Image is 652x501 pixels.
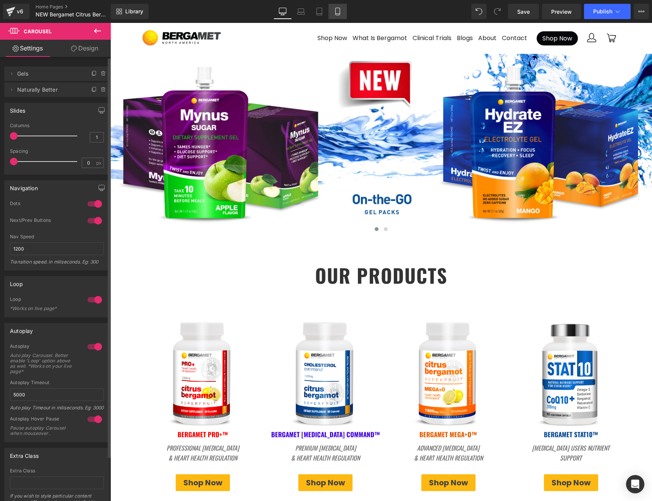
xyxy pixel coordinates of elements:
[10,380,104,385] div: Autoplay Timeout
[490,4,505,19] button: Redo
[346,6,362,25] a: Blogs
[319,456,358,465] span: Shop Now
[328,4,347,19] a: Mobile
[593,8,612,15] span: Publish
[434,452,488,469] a: Shop Now
[10,296,80,304] div: Loop
[196,456,235,465] span: Shop Now
[10,416,80,424] div: Autoplay Hover Pause
[32,7,110,23] img: BergaMet North America
[10,448,39,459] div: Extra Class
[626,475,644,493] div: Open Intercom Messenger
[584,4,631,19] button: Publish
[292,4,310,19] a: Laptop
[10,234,104,239] div: Nav Speed
[67,407,118,417] strong: BERGAMET PRO+™
[10,217,80,225] div: Next/Prev Buttons
[307,421,369,430] i: ADVANCED [MEDICAL_DATA]
[634,4,649,19] button: More
[434,407,488,417] b: BERGAMET STAT10™
[96,160,103,165] span: px
[10,353,79,374] div: Auto play Carousel. Better enable 'Loop' option above as well. *Works on your live page*
[450,430,471,440] i: SUPPORT
[3,4,29,19] a: v6
[10,149,104,154] div: Spacing
[471,4,487,19] button: Undo
[10,276,23,287] div: Loop
[10,123,104,128] div: Columns
[56,421,129,430] i: PROFESSIONAL [MEDICAL_DATA]
[10,425,79,436] div: Pause autoplay Carousel when mouseover.
[17,82,81,97] span: Naturally Better
[422,421,499,430] i: [MEDICAL_DATA] USERS NUTRIENT
[304,430,372,440] i: & HEART HEALTH REGULATION
[161,407,270,417] b: BERGAMET [MEDICAL_DATA] COMMAND™
[441,456,480,465] span: Shop Now
[517,8,530,16] span: Save
[10,323,33,334] div: Autoplay
[207,6,237,25] a: Shop Now
[310,4,328,19] a: Tablet
[242,6,297,25] a: What Is Bergamot
[551,8,572,16] span: Preview
[309,407,367,417] b: BERGAMET MEGA+O™
[185,421,246,430] i: PREMIUM [MEDICAL_DATA]
[125,8,143,15] span: Library
[10,468,104,474] div: Extra Class
[32,238,510,267] h2: Our Products
[10,200,80,208] div: Dots
[10,306,79,311] div: *Works on live page*
[392,6,417,25] a: Contact
[273,4,292,19] a: Desktop
[10,103,25,114] div: Slides
[10,181,38,191] div: Navigation
[181,430,249,440] i: & HEART HEALTH REGULATION
[10,259,104,270] div: Transition speed. in miliseconds. Eg: 300
[111,4,149,19] a: New Library
[542,4,581,19] a: Preview
[368,6,386,25] a: About
[426,8,468,23] a: Shop Now
[73,456,112,465] span: Shop Now
[58,430,127,440] i: & HEART HEALTH REGULATION
[15,6,25,16] div: v6
[36,11,109,18] span: NEW Bergamet Citrus Bergamot Superfruit
[57,40,112,57] a: Design
[302,6,341,25] a: Clinical Trials
[10,343,80,351] div: Autoplay
[65,452,120,469] a: Shop Now
[24,28,52,34] span: Carousel
[10,405,104,416] div: Auto play Timeout in miliseconds. Eg: 3000
[36,4,123,10] a: Home Pages
[188,452,242,469] a: Shop Now
[17,66,81,81] span: Gels
[311,452,365,469] a: Shop Now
